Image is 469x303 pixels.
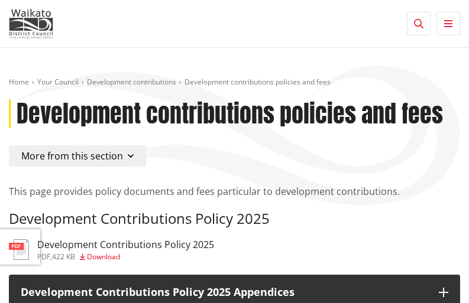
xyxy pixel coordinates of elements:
h1: Development contributions policies and fees [17,99,443,128]
h3: Development Contributions Policy 2025 [9,210,460,227]
a: Home [9,77,29,87]
a: Development contributions [87,77,176,87]
a: Development Contributions Policy 2025 pdf,422 KB Download [9,239,214,260]
a: Your Council [37,77,79,87]
img: Waikato District Council - Te Kaunihera aa Takiwaa o Waikato [9,9,53,38]
nav: breadcrumb [9,77,460,87]
span: Development contributions policies and fees [185,77,331,87]
span: More from this section [21,149,123,162]
p: This page provides policy documents and fees particular to development contributions. [9,184,460,198]
button: More from this section [9,145,146,167]
span: pdf [37,252,50,262]
span: Download [87,252,120,262]
h3: Development Contributions Policy 2025 Appendices [21,286,427,298]
span: 422 KB [52,252,75,262]
div: , [37,253,214,260]
h3: Development Contributions Policy 2025 [37,239,214,250]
